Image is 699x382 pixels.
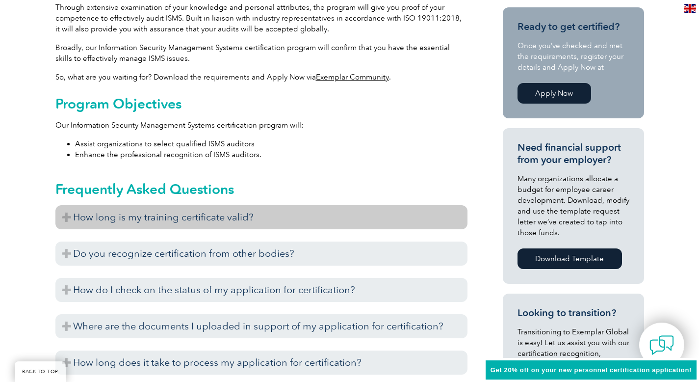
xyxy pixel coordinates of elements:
[518,40,629,73] p: Once you’ve checked and met the requirements, register your details and Apply Now at
[75,138,467,149] li: Assist organizations to select qualified ISMS auditors
[518,327,629,381] p: Transitioning to Exemplar Global is easy! Let us assist you with our certification recognition, c...
[518,141,629,166] h3: Need financial support from your employer?
[55,278,467,302] h3: How do I check on the status of my application for certification?
[15,361,66,382] a: BACK TO TOP
[55,351,467,375] h3: How long does it take to process my application for certification?
[518,21,629,33] h3: Ready to get certified?
[518,173,629,238] p: Many organizations allocate a budget for employee career development. Download, modify and use th...
[55,42,467,64] p: Broadly, our Information Security Management Systems certification program will confirm that you ...
[518,83,591,104] a: Apply Now
[75,149,467,160] li: Enhance the professional recognition of ISMS auditors.
[55,181,467,197] h2: Frequently Asked Questions
[55,96,467,111] h2: Program Objectives
[649,333,674,357] img: contact-chat.png
[55,2,467,34] p: Through extensive examination of your knowledge and personal attributes, the program will give yo...
[55,205,467,229] h3: How long is my training certificate valid?
[55,314,467,338] h3: Where are the documents I uploaded in support of my application for certification?
[684,4,696,13] img: en
[518,307,629,319] h3: Looking to transition?
[491,366,692,374] span: Get 20% off on your new personnel certification application!
[518,248,622,269] a: Download Template
[316,73,389,82] a: Exemplar Community
[55,120,467,131] p: Our Information Security Management Systems certification program will:
[55,72,467,82] p: So, what are you waiting for? Download the requirements and Apply Now via .
[55,242,467,266] h3: Do you recognize certification from other bodies?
